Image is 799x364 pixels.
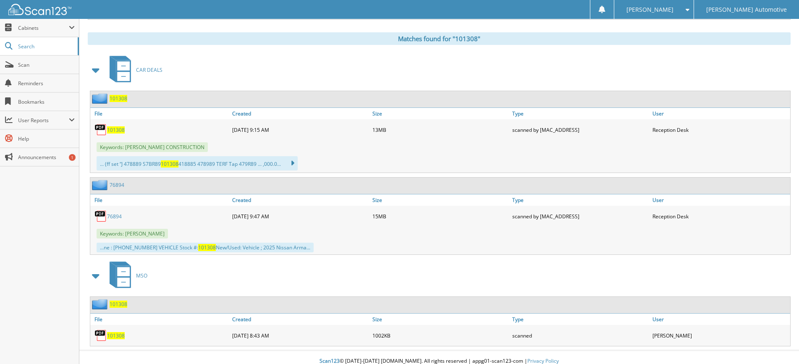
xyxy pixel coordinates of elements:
[107,213,122,220] a: 76894
[370,314,510,325] a: Size
[18,135,75,142] span: Help
[90,314,230,325] a: File
[136,272,147,279] span: MSO
[92,299,110,309] img: folder2.png
[230,108,370,119] a: Created
[18,80,75,87] span: Reminders
[370,121,510,138] div: 13MB
[650,121,790,138] div: Reception Desk
[97,243,314,252] div: ...ne : [PHONE_NUMBER] VEHICLE Stock #: New/Used: Vehicle ; 2025 Nissan Arma...
[510,314,650,325] a: Type
[92,93,110,104] img: folder2.png
[18,117,69,124] span: User Reports
[97,156,298,170] div: ... (ff set “J 478889 S7BR89 418885 478989 TERF Tap 479R89 ... ,000.0...
[230,327,370,344] div: [DATE] 8:43 AM
[88,32,791,45] div: Matches found for "101308"
[626,7,673,12] span: [PERSON_NAME]
[105,259,147,292] a: MSO
[370,194,510,206] a: Size
[18,98,75,105] span: Bookmarks
[510,208,650,225] div: scanned by [MAC_ADDRESS]
[97,229,168,238] span: Keywords: [PERSON_NAME]
[18,61,75,68] span: Scan
[650,108,790,119] a: User
[706,7,787,12] span: [PERSON_NAME] Automotive
[97,142,208,152] span: Keywords: [PERSON_NAME] CONSTRUCTION
[650,327,790,344] div: [PERSON_NAME]
[18,154,75,161] span: Announcements
[107,126,125,134] a: 101308
[161,160,178,168] span: 101308
[69,154,76,161] div: 1
[510,327,650,344] div: scanned
[230,208,370,225] div: [DATE] 9:47 AM
[110,181,124,189] a: 76894
[110,95,127,102] a: 101308
[94,210,107,223] img: PDF.png
[230,314,370,325] a: Created
[92,180,110,190] img: folder2.png
[230,194,370,206] a: Created
[8,4,71,15] img: scan123-logo-white.svg
[107,332,125,339] a: 101308
[510,108,650,119] a: Type
[94,329,107,342] img: PDF.png
[198,244,216,251] span: 101308
[105,53,162,86] a: CAR DEALS
[370,327,510,344] div: 1002KB
[757,324,799,364] iframe: Chat Widget
[136,66,162,73] span: CAR DEALS
[370,108,510,119] a: Size
[650,194,790,206] a: User
[18,43,73,50] span: Search
[370,208,510,225] div: 15MB
[650,314,790,325] a: User
[94,123,107,136] img: PDF.png
[18,24,69,31] span: Cabinets
[90,108,230,119] a: File
[230,121,370,138] div: [DATE] 9:15 AM
[110,301,127,308] a: 101308
[510,194,650,206] a: Type
[650,208,790,225] div: Reception Desk
[90,194,230,206] a: File
[510,121,650,138] div: scanned by [MAC_ADDRESS]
